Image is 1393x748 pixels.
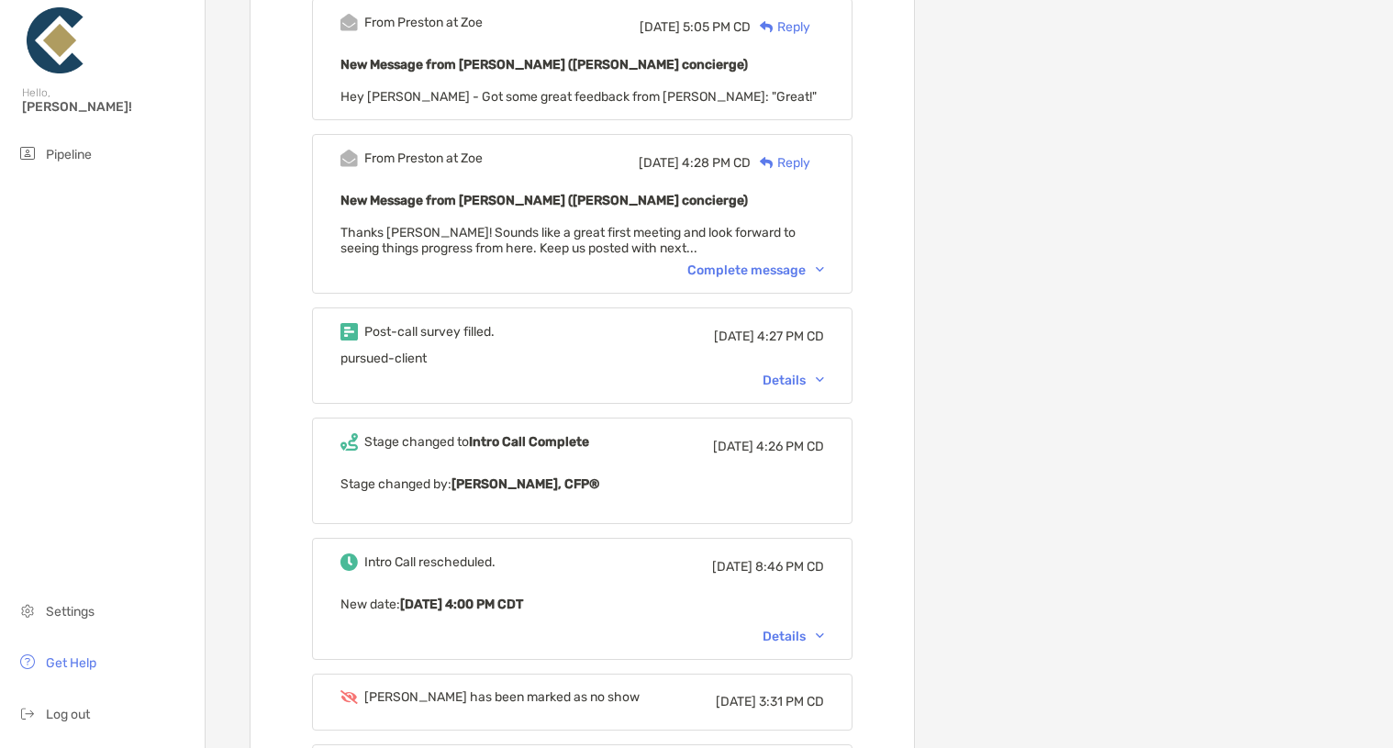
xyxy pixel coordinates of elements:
[683,19,751,35] span: 5:05 PM CD
[17,651,39,673] img: get-help icon
[46,707,90,722] span: Log out
[340,690,358,704] img: Event icon
[22,7,88,73] img: Zoe Logo
[759,694,824,709] span: 3:31 PM CD
[340,193,748,208] b: New Message from [PERSON_NAME] ([PERSON_NAME] concierge)
[340,225,796,256] span: Thanks [PERSON_NAME]! Sounds like a great first meeting and look forward to seeing things progres...
[340,351,427,366] span: pursued-client
[751,153,810,173] div: Reply
[756,439,824,454] span: 4:26 PM CD
[716,694,756,709] span: [DATE]
[17,702,39,724] img: logout icon
[682,155,751,171] span: 4:28 PM CD
[757,329,824,344] span: 4:27 PM CD
[364,554,496,570] div: Intro Call rescheduled.
[760,21,774,33] img: Reply icon
[17,142,39,164] img: pipeline icon
[46,604,95,620] span: Settings
[816,267,824,273] img: Chevron icon
[451,476,599,492] b: [PERSON_NAME], CFP®
[340,593,824,616] p: New date :
[469,434,589,450] b: Intro Call Complete
[755,559,824,575] span: 8:46 PM CD
[816,633,824,639] img: Chevron icon
[760,157,774,169] img: Reply icon
[340,433,358,451] img: Event icon
[364,324,495,340] div: Post-call survey filled.
[364,151,483,166] div: From Preston at Zoe
[400,597,523,612] b: [DATE] 4:00 PM CDT
[712,559,752,575] span: [DATE]
[816,377,824,383] img: Chevron icon
[639,155,679,171] span: [DATE]
[340,89,817,105] span: Hey [PERSON_NAME] - Got some great feedback from [PERSON_NAME]: "Great!"
[340,323,358,341] img: Event icon
[364,15,483,30] div: From Preston at Zoe
[22,99,194,115] span: [PERSON_NAME]!
[751,17,810,37] div: Reply
[687,262,824,278] div: Complete message
[640,19,680,35] span: [DATE]
[340,473,824,496] p: Stage changed by:
[763,373,824,388] div: Details
[714,329,754,344] span: [DATE]
[713,439,753,454] span: [DATE]
[364,689,640,705] div: [PERSON_NAME] has been marked as no show
[340,150,358,167] img: Event icon
[763,629,824,644] div: Details
[17,599,39,621] img: settings icon
[340,57,748,73] b: New Message from [PERSON_NAME] ([PERSON_NAME] concierge)
[340,14,358,31] img: Event icon
[364,434,589,450] div: Stage changed to
[340,553,358,571] img: Event icon
[46,655,96,671] span: Get Help
[46,147,92,162] span: Pipeline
